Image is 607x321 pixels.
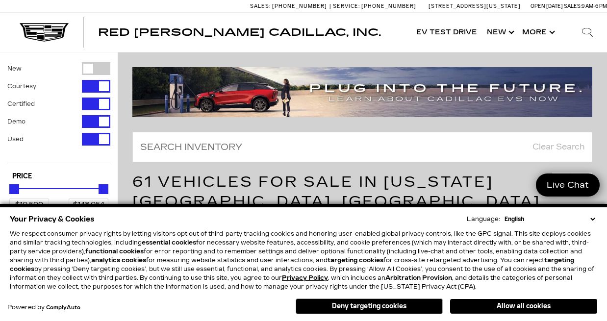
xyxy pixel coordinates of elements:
[85,248,144,255] strong: functional cookies
[46,305,80,311] a: ComplyAuto
[7,99,35,109] label: Certified
[69,198,108,211] input: Maximum
[536,173,600,197] a: Live Chat
[7,134,24,144] label: Used
[328,257,383,264] strong: targeting cookies
[385,274,452,281] strong: Arbitration Provision
[98,26,381,38] span: Red [PERSON_NAME] Cadillac, Inc.
[20,23,69,42] img: Cadillac Dark Logo with Cadillac White Text
[502,215,597,223] select: Language Select
[7,62,110,163] div: Filter by Vehicle Type
[517,13,558,52] button: More
[9,184,19,194] div: Minimum Price
[333,3,360,9] span: Service:
[7,64,22,74] label: New
[91,257,146,264] strong: analytics cookies
[132,173,540,210] span: 61 Vehicles for Sale in [US_STATE][GEOGRAPHIC_DATA], [GEOGRAPHIC_DATA]
[329,3,419,9] a: Service: [PHONE_NUMBER]
[10,229,597,291] p: We respect consumer privacy rights by letting visitors opt out of third-party tracking cookies an...
[9,198,49,211] input: Minimum
[10,212,95,226] span: Your Privacy & Cookies
[250,3,329,9] a: Sales: [PHONE_NUMBER]
[99,184,108,194] div: Maximum Price
[564,3,582,9] span: Sales:
[531,3,563,9] span: Open [DATE]
[467,216,500,222] div: Language:
[7,117,25,126] label: Demo
[12,172,105,181] h5: Price
[132,67,600,117] img: ev-blog-post-banners4
[361,3,416,9] span: [PHONE_NUMBER]
[7,304,80,311] div: Powered by
[296,298,443,314] button: Deny targeting cookies
[582,3,607,9] span: 9 AM-6 PM
[542,179,594,191] span: Live Chat
[7,81,36,91] label: Courtesy
[142,239,196,246] strong: essential cookies
[9,181,108,211] div: Price
[132,132,592,162] input: Search Inventory
[250,3,271,9] span: Sales:
[482,13,517,52] a: New
[98,27,381,37] a: Red [PERSON_NAME] Cadillac, Inc.
[282,274,328,281] a: Privacy Policy
[429,3,521,9] a: [STREET_ADDRESS][US_STATE]
[450,299,597,314] button: Allow all cookies
[272,3,327,9] span: [PHONE_NUMBER]
[411,13,482,52] a: EV Test Drive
